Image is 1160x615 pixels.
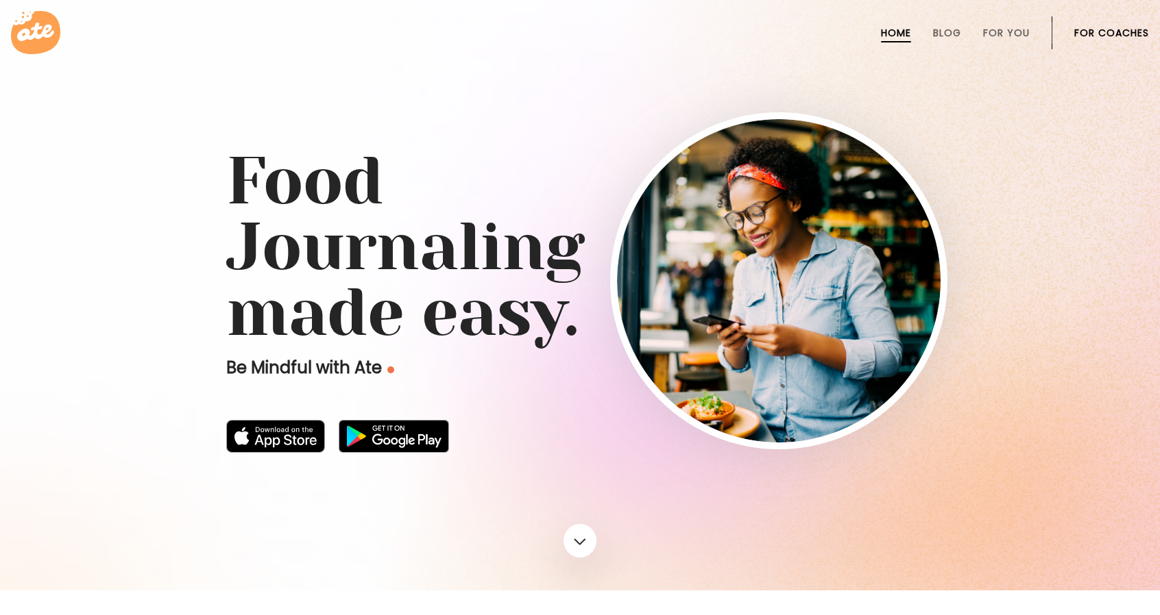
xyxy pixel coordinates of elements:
[881,27,911,38] a: Home
[1074,27,1149,38] a: For Coaches
[226,420,325,453] img: badge-download-apple.svg
[617,119,941,442] img: home-hero-img-rounded.png
[226,149,934,346] h1: Food Journaling made easy.
[226,357,610,379] p: Be Mindful with Ate
[983,27,1030,38] a: For You
[933,27,961,38] a: Blog
[339,420,449,453] img: badge-download-google.png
